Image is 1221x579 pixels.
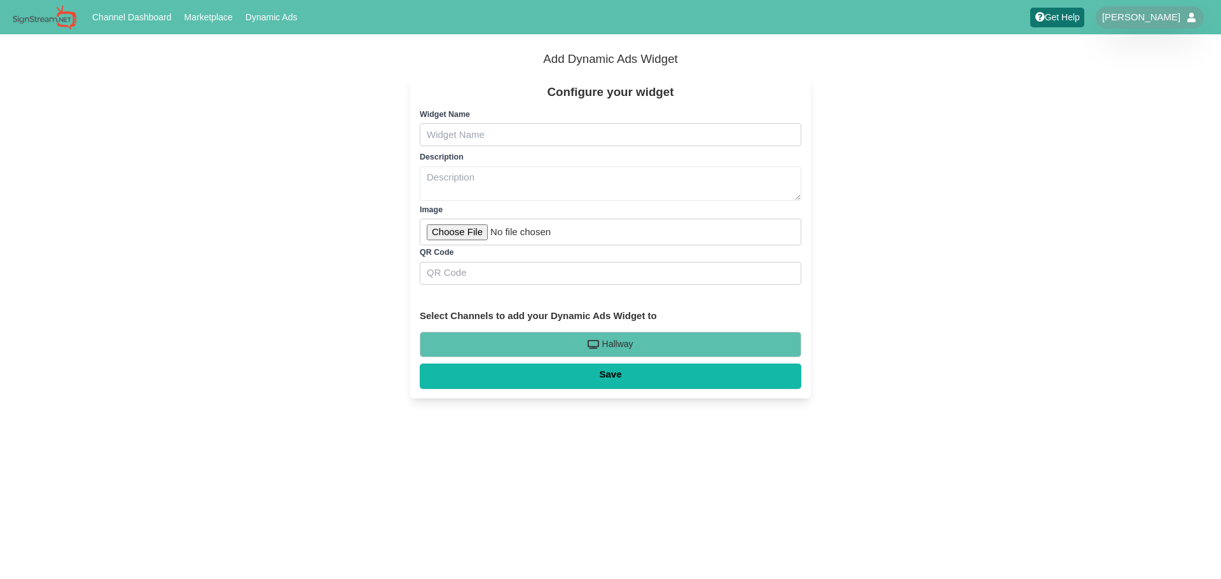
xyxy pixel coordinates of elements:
[240,9,302,25] a: Dynamic Ads
[420,85,801,100] h1: Configure your widget
[420,247,801,259] label: QR Code
[420,205,801,216] label: Image
[1102,11,1180,24] span: [PERSON_NAME]
[179,9,237,25] a: Marketplace
[420,332,801,357] div: Hallway
[420,310,801,322] h3: Select Channels to add your Dynamic Ads Widget to
[420,123,801,146] input: Widget Name
[1030,8,1084,27] a: Get Help
[420,152,801,163] label: Description
[88,9,177,25] a: Channel Dashboard
[420,109,801,121] label: Widget Name
[420,219,801,245] input: Image
[13,5,76,30] img: Sign Stream.NET
[420,364,801,389] input: Save
[420,262,801,285] input: QR Code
